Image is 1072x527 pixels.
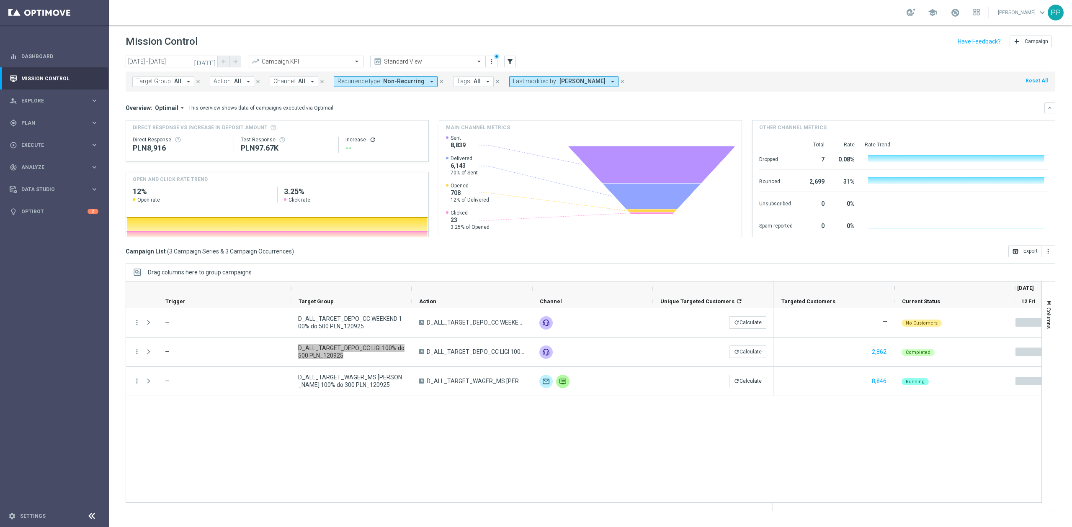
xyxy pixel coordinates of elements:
[10,97,90,105] div: Explore
[165,348,170,355] span: —
[1010,36,1052,47] button: add Campaign
[759,196,793,210] div: Unsubscribed
[494,77,501,86] button: close
[232,59,238,64] i: arrow_forward
[174,78,181,85] span: All
[133,319,141,326] i: more_vert
[10,164,90,171] div: Analyze
[20,514,46,519] a: Settings
[299,298,334,304] span: Target Group
[902,298,940,304] span: Current Status
[10,164,17,171] i: track_changes
[214,78,232,85] span: Action:
[451,197,489,203] span: 12% of Delivered
[194,77,202,86] button: close
[298,315,405,330] span: D_ALL_TARGET_DEPO_CC WEEKEND 100% do 500 PLN_120925
[902,377,929,385] colored-tag: Running
[419,379,424,384] span: A
[298,374,405,389] span: D_ALL_TARGET_WAGER_MS SIATKA 100% do 300 PLN_120925
[193,56,218,68] button: [DATE]
[451,141,466,149] span: 8,839
[734,349,740,355] i: refresh
[148,269,252,276] span: Drag columns here to group campaigns
[374,57,382,66] i: preview
[88,209,98,214] div: 2
[539,375,553,388] div: Optimail
[451,216,490,224] span: 23
[427,377,525,385] span: D_ALL_TARGET_WAGER_MS SIATKA 100% do 300 PLN_120925
[835,152,855,165] div: 0.08%
[451,210,490,216] span: Clicked
[10,141,17,149] i: play_circle_outline
[9,186,99,193] button: Data Studio keyboard_arrow_right
[513,78,557,85] span: Last modified by:
[152,104,188,112] button: Optimail arrow_drop_down
[165,378,170,384] span: —
[10,186,90,193] div: Data Studio
[1008,246,1041,257] button: open_in_browser Export
[292,248,294,255] span: )
[734,320,740,325] i: refresh
[90,185,98,193] i: keyboard_arrow_right
[21,200,88,223] a: Optibot
[506,58,514,65] i: filter_alt
[21,67,98,90] a: Mission Control
[195,79,201,84] i: close
[428,78,435,85] i: arrow_drop_down
[997,6,1048,19] a: [PERSON_NAME]keyboard_arrow_down
[1012,248,1019,255] i: open_in_browser
[10,200,98,223] div: Optibot
[221,59,227,64] i: arrow_back
[835,218,855,232] div: 0%
[906,379,925,384] span: Running
[1041,246,1055,257] button: more_vert
[8,512,16,520] i: settings
[618,77,626,86] button: close
[10,53,17,60] i: equalizer
[10,45,98,67] div: Dashboard
[133,176,208,183] h4: OPEN AND CLICK RATE TREND
[902,348,935,356] colored-tag: Completed
[781,298,835,304] span: Targeted Customers
[10,97,17,105] i: person_search
[451,162,478,169] span: 6,143
[9,142,99,148] button: play_circle_outline Execute keyboard_arrow_right
[133,143,227,153] div: PLN8,916
[255,79,261,84] i: close
[1013,38,1020,45] i: add
[457,78,472,85] span: Tags:
[9,208,99,215] div: lightbulb Optibot 2
[835,141,855,148] div: Rate
[133,377,141,385] button: more_vert
[1025,76,1049,85] button: Reset All
[803,218,825,232] div: 0
[229,56,241,67] button: arrow_forward
[427,319,525,326] span: D_ALL_TARGET_DEPO_CC WEEKEND 100% do 500 PLN_120925
[155,104,178,112] span: Optimail
[194,58,216,65] i: [DATE]
[318,77,326,86] button: close
[1045,248,1051,255] i: more_vert
[21,143,90,148] span: Execute
[169,248,292,255] span: 3 Campaign Series & 3 Campaign Occurrences
[241,143,331,153] div: PLN97,670
[334,76,438,87] button: Recurrence type: Non-Recurring arrow_drop_down
[370,56,486,67] ng-select: Standard View
[453,76,494,87] button: Tags: All arrow_drop_down
[494,54,500,59] div: There are unsaved changes
[556,375,569,388] div: Private message
[619,79,625,84] i: close
[734,297,742,306] span: Calculate column
[9,97,99,104] div: person_search Explore keyboard_arrow_right
[137,197,160,203] span: Open rate
[9,75,99,82] button: Mission Control
[427,348,525,356] span: D_ALL_TARGET_DEPO_CC LIGI 100% do 500 PLN_120925
[451,169,478,176] span: 70% of Sent
[284,187,422,197] h2: 3.25%
[1017,285,1034,291] span: [DATE]
[803,141,825,148] div: Total
[865,141,1048,148] div: Rate Trend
